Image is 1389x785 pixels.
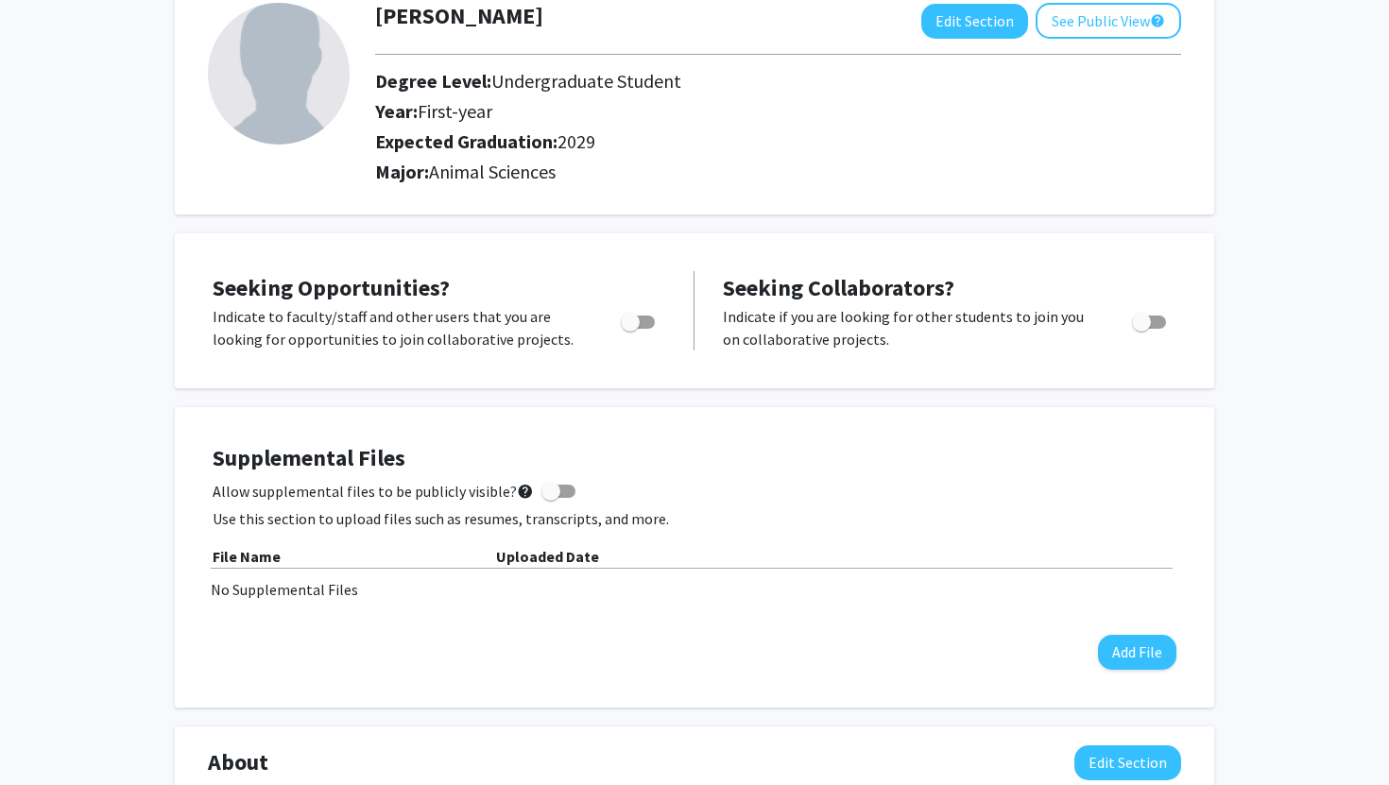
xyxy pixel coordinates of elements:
span: Seeking Opportunities? [213,273,450,302]
button: See Public View [1036,3,1181,39]
p: Use this section to upload files such as resumes, transcripts, and more. [213,507,1176,530]
h2: Degree Level: [375,70,1075,93]
iframe: Chat [14,700,80,771]
h2: Expected Graduation: [375,130,1075,153]
div: No Supplemental Files [211,578,1178,601]
button: Edit Section [921,4,1028,39]
div: Toggle [613,305,665,333]
h4: Supplemental Files [213,445,1176,472]
h1: [PERSON_NAME] [375,3,543,30]
b: Uploaded Date [496,547,599,566]
p: Indicate if you are looking for other students to join you on collaborative projects. [723,305,1096,350]
span: Undergraduate Student [491,69,681,93]
mat-icon: help [1150,9,1165,32]
span: Animal Sciences [429,160,556,183]
button: Add File [1098,635,1176,670]
img: Profile Picture [208,3,350,145]
div: Toggle [1124,305,1176,333]
p: Indicate to faculty/staff and other users that you are looking for opportunities to join collabor... [213,305,585,350]
span: Seeking Collaborators? [723,273,954,302]
span: About [208,745,268,779]
b: File Name [213,547,281,566]
button: Edit About [1074,745,1181,780]
span: 2029 [557,129,595,153]
mat-icon: help [517,480,534,503]
span: Allow supplemental files to be publicly visible? [213,480,534,503]
span: First-year [418,99,492,123]
h2: Year: [375,100,1075,123]
h2: Major: [375,161,1181,183]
